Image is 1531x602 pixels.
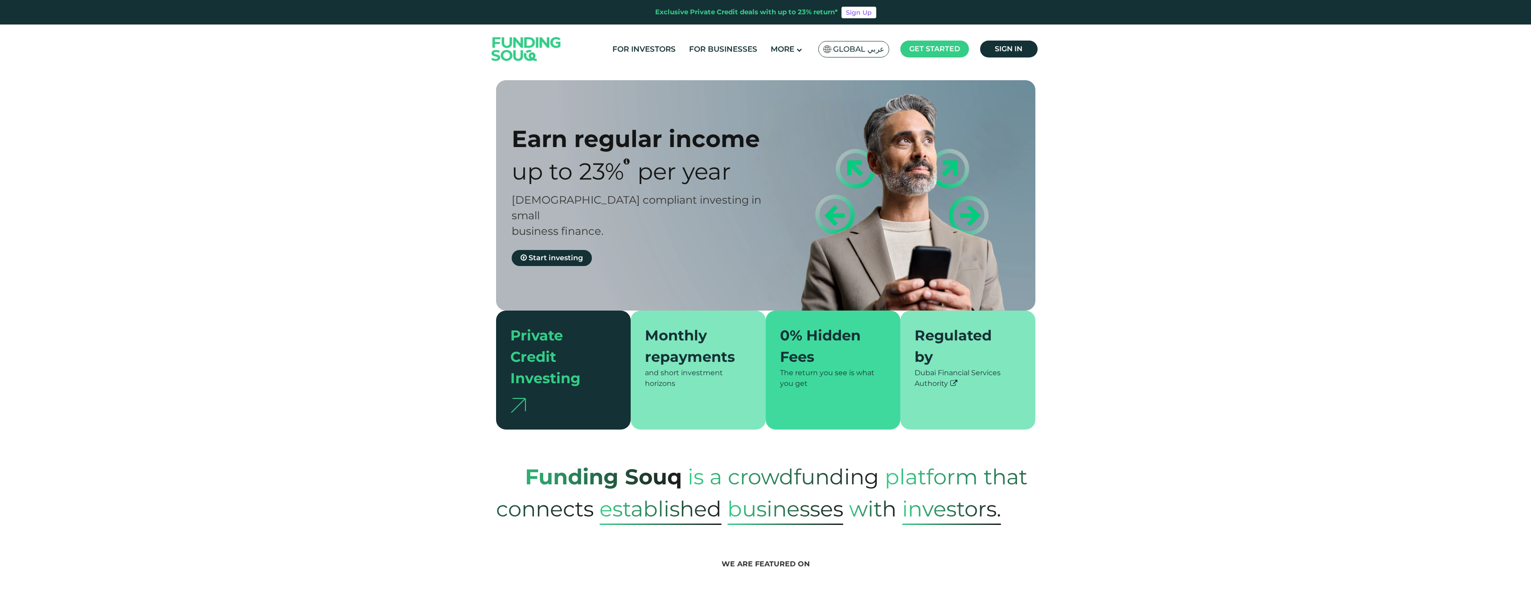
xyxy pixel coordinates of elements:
[687,42,759,57] a: For Businesses
[915,368,1021,389] div: Dubai Financial Services Authority
[599,493,722,525] span: established
[637,157,731,185] span: Per Year
[512,157,624,185] span: Up to 23%
[902,493,1001,525] span: Investors.
[995,45,1022,53] span: Sign in
[688,455,879,499] span: is a crowdfunding
[841,7,876,18] a: Sign Up
[525,464,682,490] strong: Funding Souq
[496,455,1027,531] span: platform that connects
[645,368,751,389] div: and short investment horizons
[510,325,606,389] div: Private Credit Investing
[823,45,831,53] img: SA Flag
[833,44,884,54] span: Global عربي
[512,125,781,153] div: Earn regular income
[780,325,876,368] div: 0% Hidden Fees
[849,487,896,531] span: with
[624,158,630,165] i: 23% IRR (expected) ~ 15% Net yield (expected)
[915,325,1010,368] div: Regulated by
[645,325,741,368] div: Monthly repayments
[980,41,1038,57] a: Sign in
[655,7,838,17] div: Exclusive Private Credit deals with up to 23% return*
[512,250,592,266] a: Start investing
[909,45,960,53] span: Get started
[483,27,570,72] img: Logo
[512,193,761,238] span: [DEMOGRAPHIC_DATA] compliant investing in small business finance.
[510,398,526,413] img: arrow
[727,493,843,525] span: Businesses
[610,42,678,57] a: For Investors
[780,368,887,389] div: The return you see is what you get
[722,560,810,568] span: We are featured on
[529,254,583,262] span: Start investing
[771,45,794,53] span: More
